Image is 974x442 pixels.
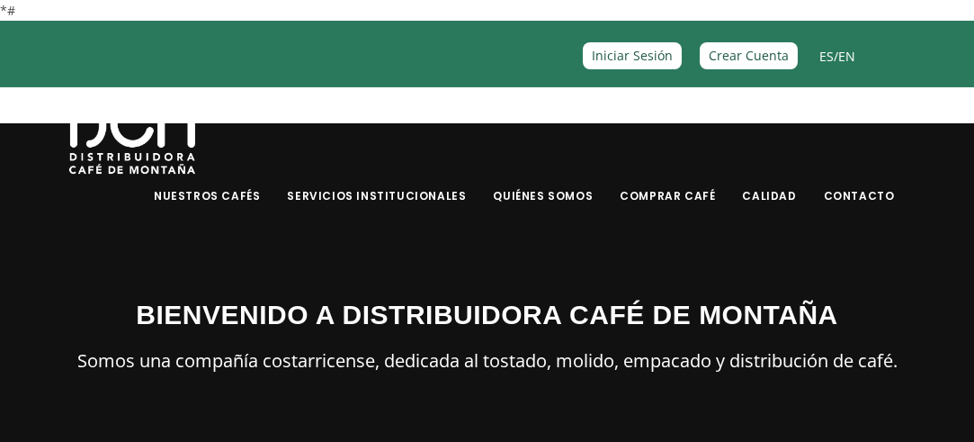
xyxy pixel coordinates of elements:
[609,161,726,203] a: Comprar Café
[819,48,834,65] a: ES
[482,161,603,203] a: Quiénes Somos
[276,161,477,203] a: Servicios Institucionales
[731,161,807,203] a: Calidad
[69,294,906,335] h3: BIENVENIDO A DISTRIBUIDORA CAFÉ DE MONTAÑA
[838,48,855,65] a: EN
[583,42,682,68] a: Iniciar Sesión
[700,42,798,68] a: Crear Cuenta
[819,46,855,67] span: /
[813,161,906,203] a: Contacto
[143,161,271,203] a: Nuestros Cafés
[69,346,906,376] p: Somos una compañía costarricense, dedicada al tostado, molido, empacado y distribución de café.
